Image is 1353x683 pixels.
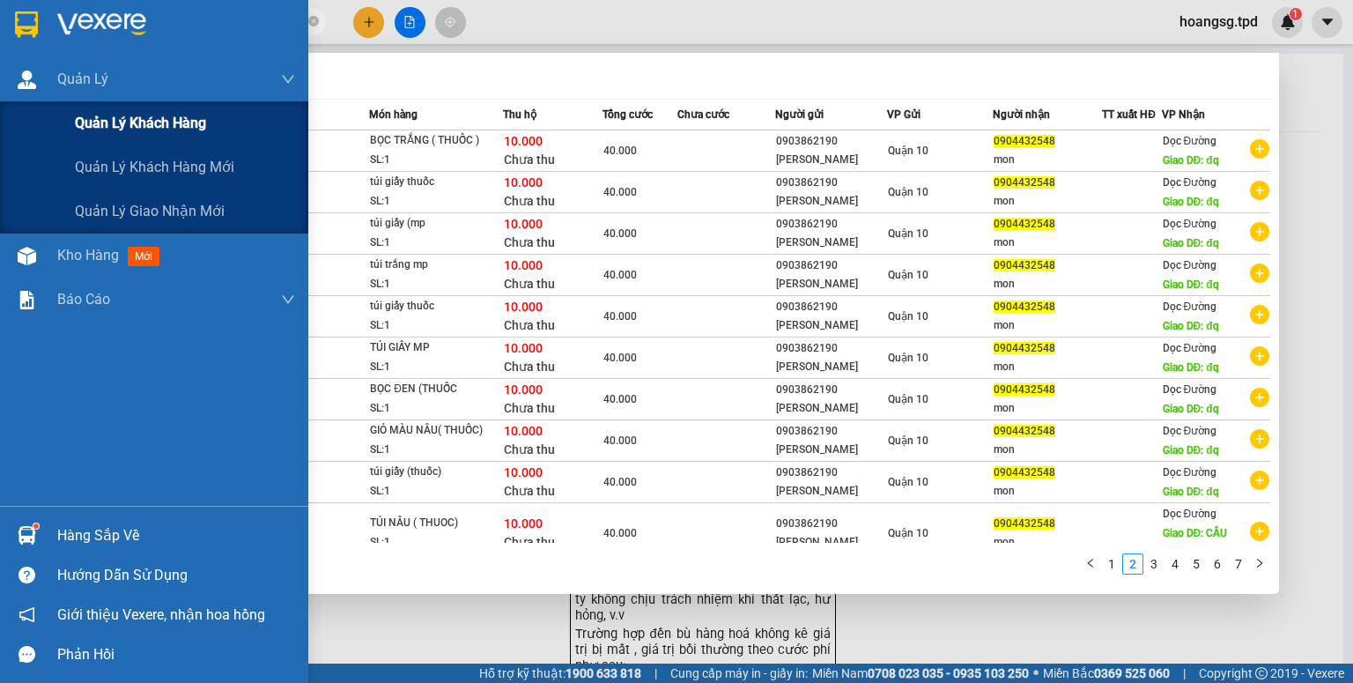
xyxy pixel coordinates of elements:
[1085,558,1096,568] span: left
[603,476,637,488] span: 40.000
[1163,237,1219,249] span: Giao DĐ: đq
[993,108,1050,121] span: Người nhận
[994,399,1101,418] div: mon
[776,339,886,358] div: 0903862190
[1249,553,1270,575] button: right
[888,352,928,364] span: Quận 10
[994,466,1055,479] span: 0904432548
[603,269,637,281] span: 40.000
[994,192,1101,211] div: mon
[1254,558,1265,568] span: right
[1250,429,1269,449] span: plus-circle
[1207,553,1228,575] li: 6
[1101,553,1122,575] li: 1
[776,533,886,552] div: [PERSON_NAME]
[1163,403,1219,415] span: Giao DĐ: đq
[308,14,319,31] span: close-circle
[504,300,543,314] span: 10.000
[1250,139,1269,159] span: plus-circle
[1162,108,1205,121] span: VP Nhận
[1163,320,1219,332] span: Giao DĐ: đq
[504,217,543,231] span: 10.000
[776,174,886,192] div: 0903862190
[994,151,1101,169] div: mon
[57,68,108,90] span: Quản Lý
[504,442,555,457] span: Chưa thu
[994,441,1101,459] div: mon
[18,526,36,545] img: warehouse-icon
[994,482,1101,501] div: mon
[370,533,502,553] div: SL: 1
[1163,444,1219,457] span: Giao DĐ: đq
[994,275,1101,293] div: mon
[75,156,234,178] span: Quản lý khách hàng mới
[370,380,502,399] div: BỌC ĐEN (THUỐC
[370,338,502,358] div: TÚI GIẤY MP
[504,535,555,549] span: Chưa thu
[1163,218,1217,230] span: Dọc Đường
[776,256,886,275] div: 0903862190
[504,465,543,479] span: 10.000
[776,316,886,335] div: [PERSON_NAME]
[1163,383,1217,396] span: Dọc Đường
[281,72,295,86] span: down
[1163,486,1219,498] span: Giao DĐ: đq
[57,562,295,589] div: Hướng dẫn sử dụng
[1163,361,1219,374] span: Giao DĐ: đq
[370,131,502,151] div: BỌC TRẮNG ( THUỐC )
[776,215,886,234] div: 0903862190
[1163,135,1217,147] span: Dọc Đường
[370,275,502,294] div: SL: 1
[888,434,928,447] span: Quận 10
[18,291,36,309] img: solution-icon
[504,318,555,332] span: Chưa thu
[504,258,543,272] span: 10.000
[18,567,35,583] span: question-circle
[503,108,536,121] span: Thu hộ
[504,401,555,415] span: Chưa thu
[994,316,1101,335] div: mon
[369,108,418,121] span: Món hàng
[603,145,637,157] span: 40.000
[1187,554,1206,574] a: 5
[776,422,886,441] div: 0903862190
[504,341,543,355] span: 10.000
[1250,388,1269,407] span: plus-circle
[994,301,1055,313] span: 0904432548
[1123,554,1142,574] a: 2
[888,310,928,323] span: Quận 10
[776,298,886,316] div: 0903862190
[776,441,886,459] div: [PERSON_NAME]
[33,523,39,529] sup: 1
[75,200,225,222] span: Quản lý giao nhận mới
[776,482,886,501] div: [PERSON_NAME]
[994,234,1101,252] div: mon
[603,527,637,539] span: 40.000
[1080,553,1101,575] button: left
[1163,301,1217,313] span: Dọc Đường
[776,192,886,211] div: [PERSON_NAME]
[776,275,886,293] div: [PERSON_NAME]
[308,16,319,26] span: close-circle
[1163,527,1228,559] span: Giao DĐ: CẦU TRẮNG
[1250,522,1269,541] span: plus-circle
[603,186,637,198] span: 40.000
[504,134,543,148] span: 10.000
[370,358,502,377] div: SL: 1
[1229,554,1248,574] a: 7
[1122,553,1143,575] li: 2
[677,108,729,121] span: Chưa cước
[603,108,653,121] span: Tổng cước
[994,218,1055,230] span: 0904432548
[888,227,928,240] span: Quận 10
[57,604,265,626] span: Giới thiệu Vexere, nhận hoa hồng
[776,515,886,533] div: 0903862190
[370,421,502,441] div: GIỎ MÀU NÂU( THUỐC)
[370,316,502,336] div: SL: 1
[504,382,543,397] span: 10.000
[1250,222,1269,241] span: plus-circle
[370,192,502,212] div: SL: 1
[994,358,1101,376] div: mon
[994,176,1055,189] span: 0904432548
[1165,554,1185,574] a: 4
